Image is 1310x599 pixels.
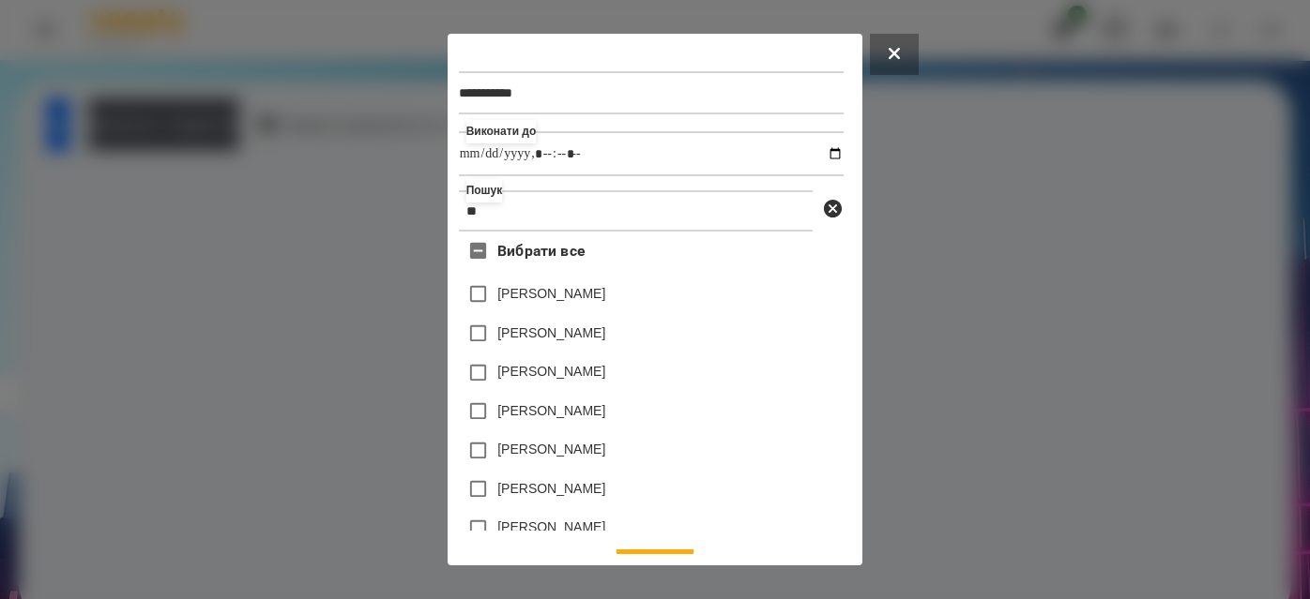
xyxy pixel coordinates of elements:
label: [PERSON_NAME] [497,440,605,458]
label: [PERSON_NAME] [497,323,605,342]
label: Виконати до [466,120,537,143]
label: [PERSON_NAME] [497,284,605,303]
label: [PERSON_NAME] [497,517,605,536]
span: Вибрати все [497,240,585,262]
label: [PERSON_NAME] [497,479,605,498]
button: Надіслати [617,549,693,591]
label: [PERSON_NAME] [497,401,605,420]
label: [PERSON_NAME] [497,362,605,381]
label: Пошук [466,179,503,202]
